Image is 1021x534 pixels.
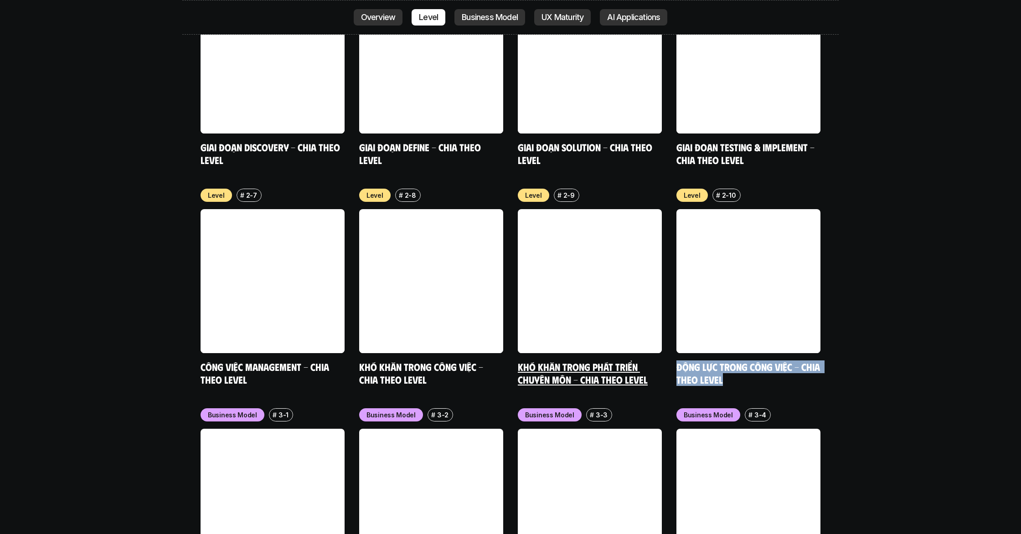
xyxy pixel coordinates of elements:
[748,411,753,418] h6: #
[437,410,449,420] p: 3-2
[359,141,483,166] a: Giai đoạn Define - Chia theo Level
[240,192,244,199] h6: #
[354,9,403,26] a: Overview
[716,192,720,199] h6: #
[754,410,766,420] p: 3-4
[246,190,257,200] p: 2-7
[557,192,562,199] h6: #
[366,190,383,200] p: Level
[676,141,817,166] a: Giai đoạn Testing & Implement - Chia theo Level
[208,190,225,200] p: Level
[525,190,542,200] p: Level
[201,141,342,166] a: Giai đoạn Discovery - Chia theo Level
[399,192,403,199] h6: #
[684,190,701,200] p: Level
[208,410,257,420] p: Business Model
[518,360,648,385] a: Khó khăn trong phát triển chuyên môn - Chia theo level
[431,411,435,418] h6: #
[590,411,594,418] h6: #
[201,360,331,385] a: Công việc Management - Chia theo level
[359,360,485,385] a: Khó khăn trong công việc - Chia theo Level
[405,190,416,200] p: 2-8
[273,411,277,418] h6: #
[722,190,736,200] p: 2-10
[366,410,416,420] p: Business Model
[563,190,575,200] p: 2-9
[596,410,608,420] p: 3-3
[518,141,655,166] a: Giai đoạn Solution - Chia theo Level
[684,410,733,420] p: Business Model
[676,360,822,385] a: Động lực trong công việc - Chia theo Level
[278,410,289,420] p: 3-1
[525,410,574,420] p: Business Model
